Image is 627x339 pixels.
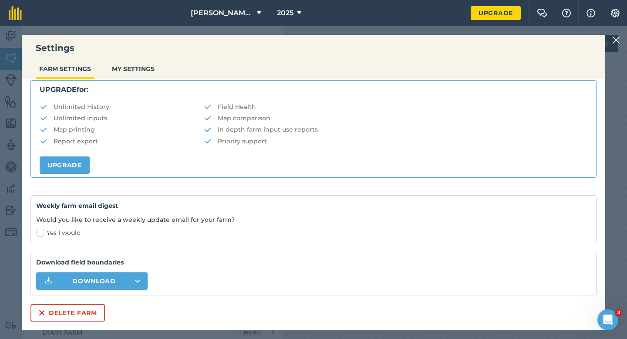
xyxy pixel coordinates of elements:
[537,9,547,17] img: Two speech bubbles overlapping with the left bubble in the forefront
[191,8,253,18] span: [PERSON_NAME] Cropping LTD
[610,9,620,17] img: A cog icon
[36,272,148,290] button: Download
[561,9,572,17] img: A question mark icon
[204,113,587,123] li: Map comparison
[36,201,591,210] h4: Weekly farm email digest
[40,125,204,134] li: Map printing
[204,102,587,112] li: Field Health
[40,113,204,123] li: Unlimited inputs
[40,102,204,112] li: Unlimited History
[30,304,105,322] button: Delete farm
[40,156,90,174] a: Upgrade
[40,136,204,146] li: Report export
[38,308,45,318] img: svg+xml;base64,PHN2ZyB4bWxucz0iaHR0cDovL3d3dy53My5vcmcvMjAwMC9zdmciIHdpZHRoPSIxNiIgaGVpZ2h0PSIyNC...
[108,61,158,77] button: MY SETTINGS
[40,84,587,95] p: for:
[615,309,622,316] span: 3
[22,42,605,54] h3: Settings
[40,85,77,94] strong: UPGRADE
[9,6,22,20] img: fieldmargin Logo
[72,277,116,285] span: Download
[587,8,595,18] img: svg+xml;base64,PHN2ZyB4bWxucz0iaHR0cDovL3d3dy53My5vcmcvMjAwMC9zdmciIHdpZHRoPSIxNyIgaGVpZ2h0PSIxNy...
[277,8,293,18] span: 2025
[204,125,587,134] li: In depth farm input use reports
[612,35,620,45] img: svg+xml;base64,PHN2ZyB4bWxucz0iaHR0cDovL3d3dy53My5vcmcvMjAwMC9zdmciIHdpZHRoPSIyMiIgaGVpZ2h0PSIzMC...
[36,215,591,224] p: Would you like to receive a weekly update email for your farm?
[36,228,591,237] label: Yes I would
[204,136,587,146] li: Priority support
[597,309,618,330] iframe: Intercom live chat
[471,6,521,20] a: Upgrade
[36,61,94,77] button: FARM SETTINGS
[36,258,591,267] strong: Download field boundaries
